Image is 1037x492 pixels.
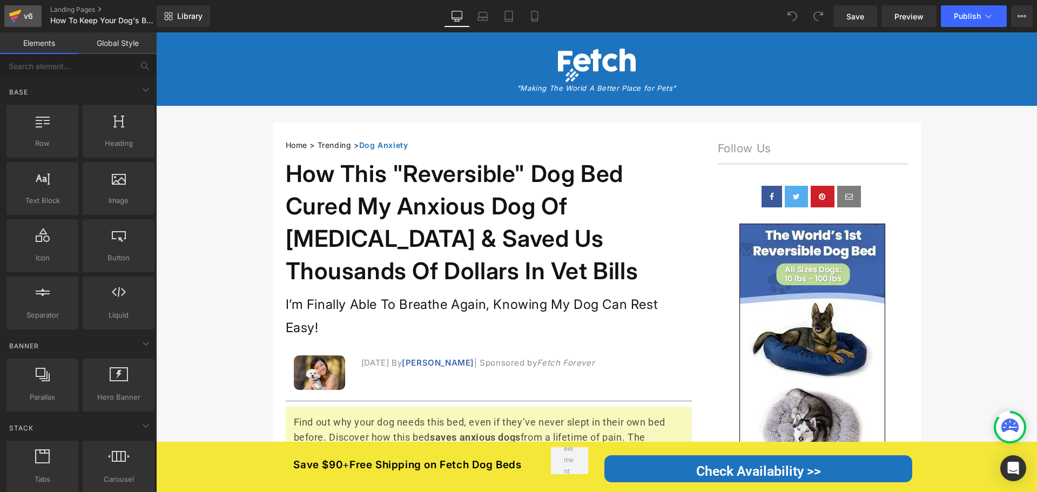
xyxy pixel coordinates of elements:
[10,195,75,206] span: Text Block
[562,109,615,123] span: Follow Us
[86,474,151,485] span: Carousel
[8,423,35,433] span: Stack
[157,5,210,27] a: New Library
[203,108,252,117] font: Dog Anxiety
[448,423,756,450] a: Check Availability >>
[10,309,75,321] span: Separator
[130,108,203,117] span: Home > Trending >
[130,264,502,303] span: I’m Finally Able To Breathe Again, Knowing My Dog Can Rest Easy!
[941,5,1007,27] button: Publish
[186,426,193,439] span: +
[782,5,803,27] button: Undo
[361,51,520,60] i: "Making The World A Better Place for Pets"
[318,325,381,335] span: | Sponsored by
[86,309,151,321] span: Liquid
[4,5,42,27] a: v6
[138,382,528,429] p: Find out why your dog needs this bed, even if they’ve never slept in their own bed before. Discov...
[86,195,151,206] span: Image
[86,138,151,149] span: Heading
[86,392,151,403] span: Hero Banner
[10,474,75,485] span: Tabs
[8,87,29,97] span: Base
[22,9,35,23] div: v6
[540,431,665,447] span: Check Availability >>
[846,11,864,22] span: Save
[8,341,40,351] span: Banner
[470,5,496,27] a: Laptop
[50,16,154,25] span: How To Keep Your Dog's Body From Aging
[954,12,981,21] span: Publish
[444,5,470,27] a: Desktop
[381,325,439,335] i: Fetch Forever
[205,325,246,335] span: [DATE] By
[496,5,522,27] a: Tablet
[10,392,75,403] span: Parallax
[78,32,157,54] a: Global Style
[50,5,174,14] a: Landing Pages
[274,399,365,410] strong: saves anxious dogs
[246,325,318,335] font: [PERSON_NAME]
[1000,455,1026,481] div: Open Intercom Messenger
[894,11,924,22] span: Preview
[177,11,203,21] span: Library
[1011,5,1033,27] button: More
[807,5,829,27] button: Redo
[125,426,379,440] h1: Save $90 Free Shipping on Fetch Dog Beds
[130,125,536,255] h1: How This "Reversible" Dog Bed Cured My Anxious Dog Of [MEDICAL_DATA] & Saved Us Thousands Of Doll...
[86,252,151,264] span: Button
[10,252,75,264] span: Icon
[10,138,75,149] span: Row
[881,5,937,27] a: Preview
[522,5,548,27] a: Mobile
